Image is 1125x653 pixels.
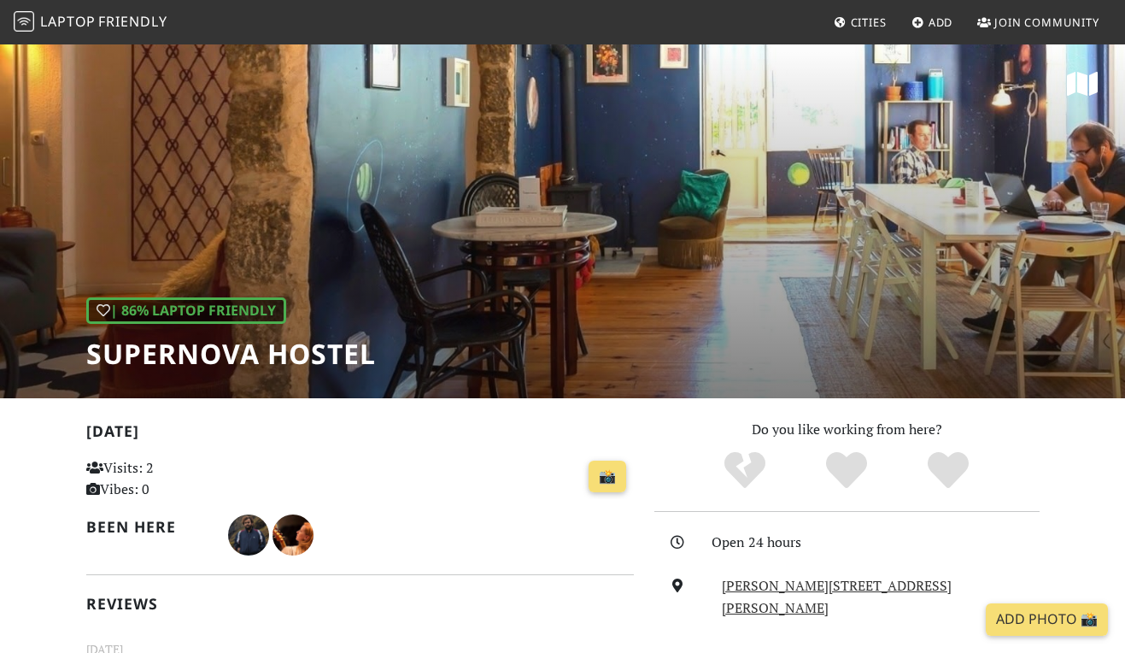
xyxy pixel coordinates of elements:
span: Cities [851,15,887,30]
span: Add [929,15,953,30]
div: Definitely! [897,450,999,492]
a: Add [905,7,960,38]
h1: Supernova Hostel [86,338,376,370]
a: LaptopFriendly LaptopFriendly [14,8,167,38]
span: Friendly [98,12,167,31]
span: Join Community [994,15,1099,30]
h2: [DATE] [86,422,634,447]
p: Do you like working from here? [654,419,1040,441]
div: Open 24 hours [712,532,1050,554]
a: 📸 [589,461,626,493]
a: Cities [827,7,894,38]
div: Yes [796,450,898,492]
span: Laptop [40,12,96,31]
a: [PERSON_NAME][STREET_ADDRESS][PERSON_NAME] [722,576,952,617]
a: Join Community [970,7,1106,38]
img: LaptopFriendly [14,11,34,32]
span: Saurav Jain [228,524,272,543]
h2: Been here [86,518,208,536]
div: | 86% Laptop Friendly [86,297,286,325]
img: 2812-saurav.jpg [228,515,269,556]
p: Visits: 2 Vibes: 0 [86,457,255,501]
a: Add Photo 📸 [986,603,1108,636]
img: 1632-ana.jpg [272,515,313,556]
div: No [694,450,796,492]
span: Ana Sousa [272,524,313,543]
h2: Reviews [86,595,634,613]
